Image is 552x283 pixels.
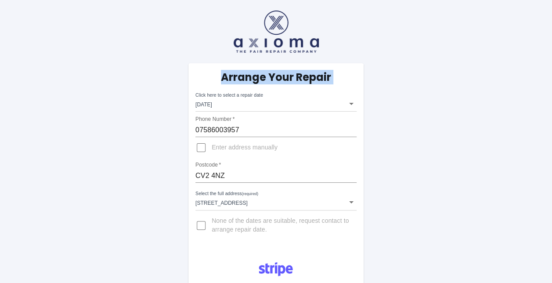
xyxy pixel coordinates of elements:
span: Enter address manually [212,143,278,152]
label: Select the full address [195,190,258,197]
h5: Arrange Your Repair [221,70,331,84]
div: [DATE] [195,96,357,112]
label: Postcode [195,161,221,169]
img: axioma [234,11,319,53]
span: None of the dates are suitable, request contact to arrange repair date. [212,217,350,234]
small: (required) [242,192,258,196]
img: Logo [254,259,298,280]
div: [STREET_ADDRESS] [195,194,357,210]
label: Click here to select a repair date [195,92,263,98]
label: Phone Number [195,116,235,123]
